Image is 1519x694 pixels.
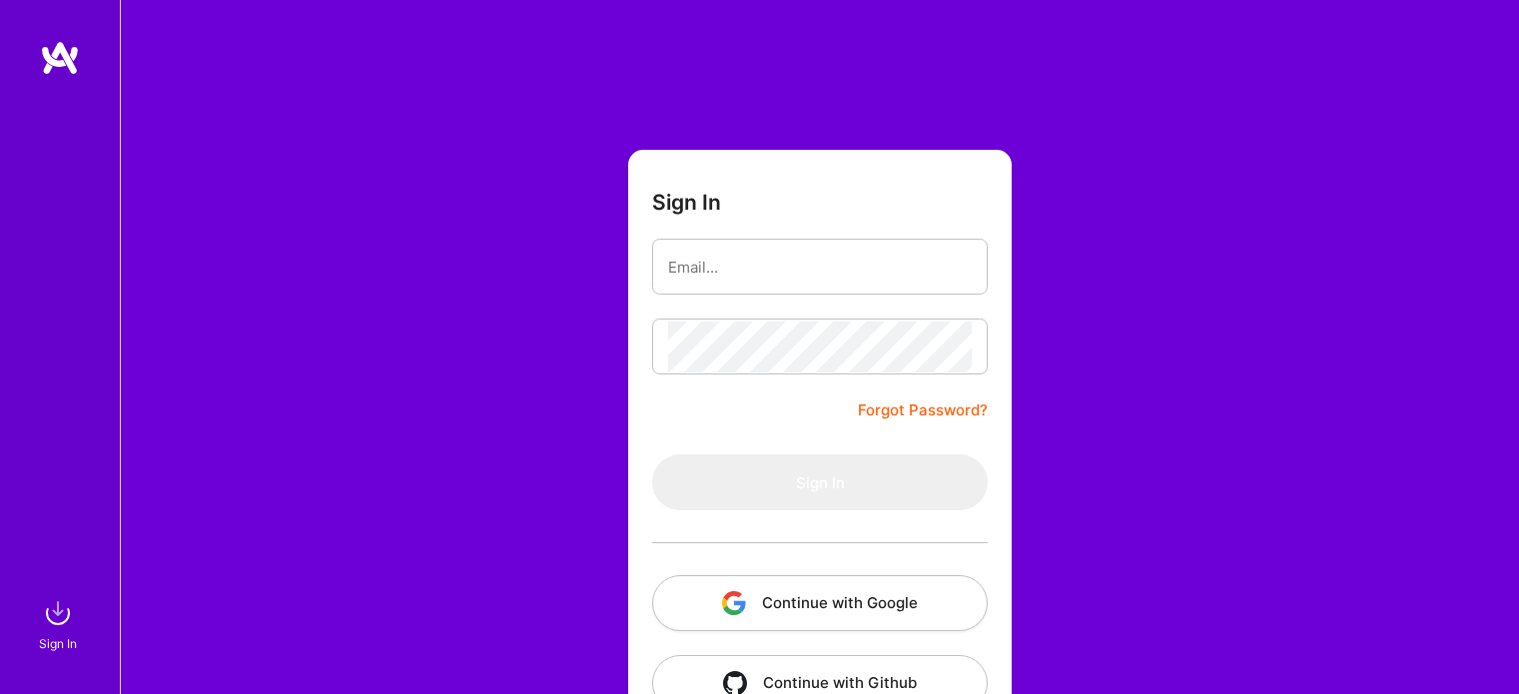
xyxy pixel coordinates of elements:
img: icon [722,591,746,615]
img: logo [40,40,80,76]
img: sign in [38,593,78,633]
input: Email... [668,242,972,293]
button: Sign In [652,454,988,510]
a: Forgot Password? [858,398,988,422]
h3: Sign In [652,190,721,215]
a: sign inSign In [42,593,78,654]
div: Sign In [39,633,77,654]
button: Continue with Google [652,575,988,631]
